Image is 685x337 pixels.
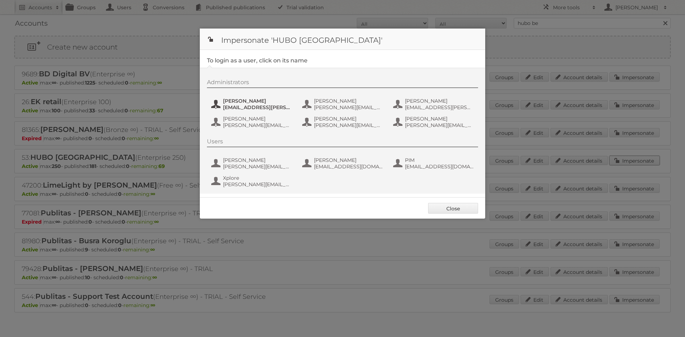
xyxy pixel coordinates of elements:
span: [PERSON_NAME] [314,157,383,163]
button: [PERSON_NAME] [EMAIL_ADDRESS][PERSON_NAME][DOMAIN_NAME] [210,97,294,111]
span: [PERSON_NAME] [223,116,292,122]
span: [EMAIL_ADDRESS][PERSON_NAME][DOMAIN_NAME] [223,104,292,111]
button: [PERSON_NAME] [PERSON_NAME][EMAIL_ADDRESS][DOMAIN_NAME] [301,115,385,129]
span: [PERSON_NAME][EMAIL_ADDRESS][PERSON_NAME][DOMAIN_NAME] [405,122,474,128]
span: [PERSON_NAME] [405,116,474,122]
button: [PERSON_NAME] [EMAIL_ADDRESS][DOMAIN_NAME] [301,156,385,170]
div: Administrators [207,79,478,88]
span: [EMAIL_ADDRESS][DOMAIN_NAME] [314,163,383,170]
span: [EMAIL_ADDRESS][PERSON_NAME][DOMAIN_NAME] [405,104,474,111]
button: [PERSON_NAME] [EMAIL_ADDRESS][PERSON_NAME][DOMAIN_NAME] [392,97,476,111]
span: [PERSON_NAME] [314,116,383,122]
button: [PERSON_NAME] [PERSON_NAME][EMAIL_ADDRESS][PERSON_NAME][DOMAIN_NAME] [210,115,294,129]
button: [PERSON_NAME] [PERSON_NAME][EMAIL_ADDRESS][PERSON_NAME][DOMAIN_NAME] [392,115,476,129]
span: [PERSON_NAME] [223,157,292,163]
span: [PERSON_NAME] [314,98,383,104]
button: [PERSON_NAME] [PERSON_NAME][EMAIL_ADDRESS][DOMAIN_NAME] [210,156,294,170]
span: PIM [405,157,474,163]
span: [PERSON_NAME][EMAIL_ADDRESS][DOMAIN_NAME] [314,122,383,128]
span: [PERSON_NAME] [223,98,292,104]
legend: To login as a user, click on its name [207,57,308,64]
button: PIM [EMAIL_ADDRESS][DOMAIN_NAME] [392,156,476,170]
div: Users [207,138,478,147]
span: [PERSON_NAME][EMAIL_ADDRESS][DOMAIN_NAME] [223,181,292,188]
span: [EMAIL_ADDRESS][DOMAIN_NAME] [405,163,474,170]
a: Close [428,203,478,214]
h1: Impersonate 'HUBO [GEOGRAPHIC_DATA]' [200,29,485,50]
span: [PERSON_NAME][EMAIL_ADDRESS][PERSON_NAME][DOMAIN_NAME] [223,122,292,128]
button: [PERSON_NAME] [PERSON_NAME][EMAIL_ADDRESS][DOMAIN_NAME] [301,97,385,111]
span: [PERSON_NAME][EMAIL_ADDRESS][DOMAIN_NAME] [314,104,383,111]
span: [PERSON_NAME] [405,98,474,104]
button: Xplore [PERSON_NAME][EMAIL_ADDRESS][DOMAIN_NAME] [210,174,294,188]
span: Xplore [223,175,292,181]
span: [PERSON_NAME][EMAIL_ADDRESS][DOMAIN_NAME] [223,163,292,170]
